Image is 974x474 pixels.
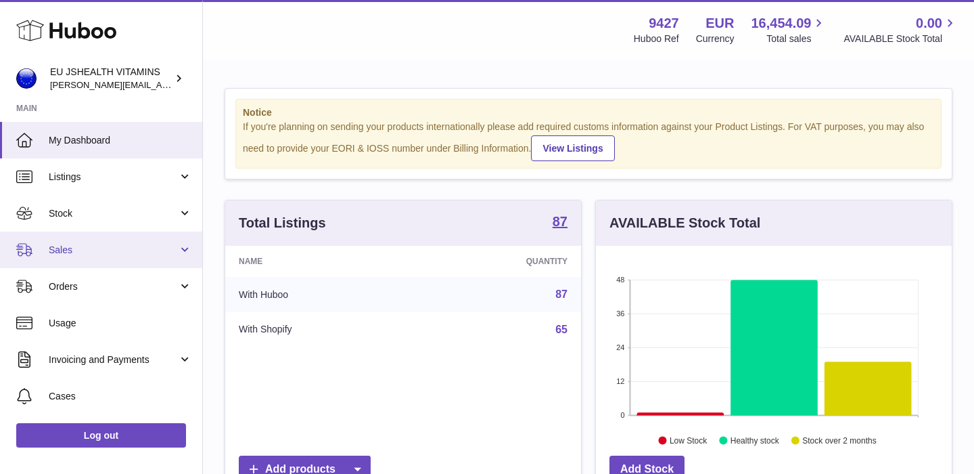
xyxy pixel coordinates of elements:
[531,135,614,161] a: View Listings
[225,246,417,277] th: Name
[243,106,934,119] strong: Notice
[620,411,624,419] text: 0
[225,277,417,312] td: With Huboo
[802,435,876,445] text: Stock over 2 months
[553,215,567,228] strong: 87
[49,207,178,220] span: Stock
[16,68,37,89] img: laura@jessicasepel.com
[50,79,271,90] span: [PERSON_NAME][EMAIL_ADDRESS][DOMAIN_NAME]
[616,276,624,284] text: 48
[49,353,178,366] span: Invoicing and Payments
[670,435,708,445] text: Low Stock
[751,14,827,45] a: 16,454.09 Total sales
[239,214,326,232] h3: Total Listings
[730,435,780,445] text: Healthy stock
[843,33,958,45] span: AVAILABLE Stock Total
[751,14,811,33] span: 16,454.09
[49,280,178,293] span: Orders
[616,309,624,318] text: 36
[555,288,567,300] a: 87
[49,244,178,257] span: Sales
[50,66,172,91] div: EU JSHEALTH VITAMINS
[843,14,958,45] a: 0.00 AVAILABLE Stock Total
[696,33,735,45] div: Currency
[616,377,624,385] text: 12
[49,317,192,330] span: Usage
[705,14,734,33] strong: EUR
[649,14,679,33] strong: 9427
[49,171,178,184] span: Listings
[417,246,581,277] th: Quantity
[243,121,934,161] div: If you're planning on sending your products internationally please add required customs informati...
[49,134,192,147] span: My Dashboard
[609,214,760,232] h3: AVAILABLE Stock Total
[916,14,942,33] span: 0.00
[634,33,679,45] div: Huboo Ref
[16,423,186,448] a: Log out
[225,312,417,347] td: With Shopify
[616,343,624,351] text: 24
[766,33,827,45] span: Total sales
[553,215,567,231] a: 87
[49,390,192,403] span: Cases
[555,324,567,335] a: 65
